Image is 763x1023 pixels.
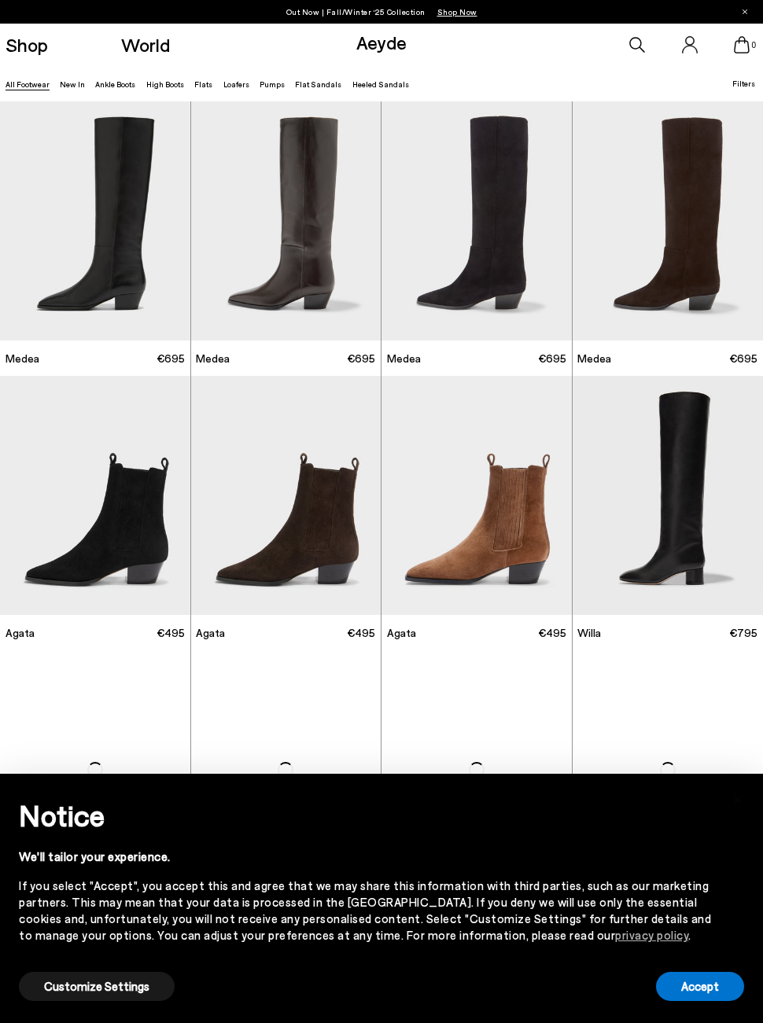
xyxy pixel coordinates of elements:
[196,351,230,366] span: Medea
[719,778,757,816] button: Close this notice
[732,79,755,88] span: Filters
[577,625,601,641] span: Willa
[121,35,170,54] a: World
[196,625,225,641] span: Agata
[191,650,381,889] img: Willa Suede Knee-High Boots
[223,79,249,89] a: Loafers
[347,625,375,641] span: €495
[191,340,381,376] a: Medea €695
[6,625,35,641] span: Agata
[750,41,757,50] span: 0
[19,878,719,944] div: If you select "Accept", you accept this and agree that we may share this information with third p...
[729,625,757,641] span: €795
[157,351,185,366] span: €695
[387,625,416,641] span: Agata
[19,848,719,865] div: We'll tailor your experience.
[381,376,572,615] img: Agata Suede Ankle Boots
[19,795,719,836] h2: Notice
[381,650,572,889] img: Baba Pointed Cowboy Boots
[734,36,750,53] a: 0
[347,351,375,366] span: €695
[286,4,477,20] p: Out Now | Fall/Winter ‘25 Collection
[615,928,688,942] a: privacy policy
[732,786,743,808] span: ×
[538,625,566,641] span: €495
[352,79,409,89] a: Heeled Sandals
[194,79,212,89] a: Flats
[157,625,185,641] span: €495
[295,79,341,89] a: Flat Sandals
[381,101,572,340] img: Medea Suede Knee-High Boots
[356,31,407,53] a: Aeyde
[191,101,381,340] img: Medea Knee-High Boots
[260,79,285,89] a: Pumps
[146,79,184,89] a: High Boots
[6,35,48,54] a: Shop
[6,79,50,89] a: All Footwear
[729,351,757,366] span: €695
[387,351,421,366] span: Medea
[577,351,611,366] span: Medea
[191,376,381,615] img: Agata Suede Ankle Boots
[437,7,477,17] span: Navigate to /collections/new-in
[191,615,381,650] a: Agata €495
[381,340,572,376] a: Medea €695
[95,79,135,89] a: Ankle Boots
[381,615,572,650] a: Agata €495
[656,972,744,1001] button: Accept
[60,79,85,89] a: New In
[538,351,566,366] span: €695
[6,351,39,366] span: Medea
[19,972,175,1001] button: Customize Settings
